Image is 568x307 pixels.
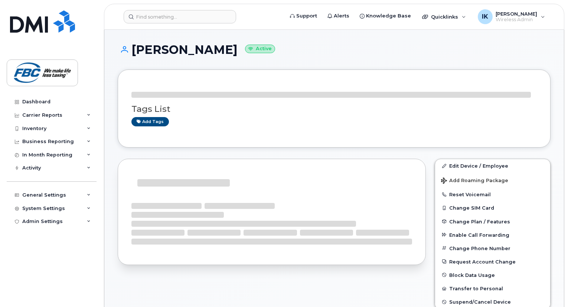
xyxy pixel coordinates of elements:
span: Add Roaming Package [441,178,508,185]
button: Reset Voicemail [435,188,550,201]
a: Edit Device / Employee [435,159,550,172]
h3: Tags List [131,104,537,114]
span: Change Plan / Features [449,219,510,224]
span: Suspend/Cancel Device [449,299,511,305]
button: Add Roaming Package [435,172,550,188]
button: Block Data Usage [435,268,550,282]
button: Change Plan / Features [435,215,550,228]
button: Transfer to Personal [435,282,550,295]
small: Active [245,45,275,53]
span: Enable Call Forwarding [449,232,509,237]
button: Change Phone Number [435,242,550,255]
button: Request Account Change [435,255,550,268]
button: Enable Call Forwarding [435,228,550,242]
a: Add tags [131,117,169,126]
button: Change SIM Card [435,201,550,214]
h1: [PERSON_NAME] [118,43,551,56]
